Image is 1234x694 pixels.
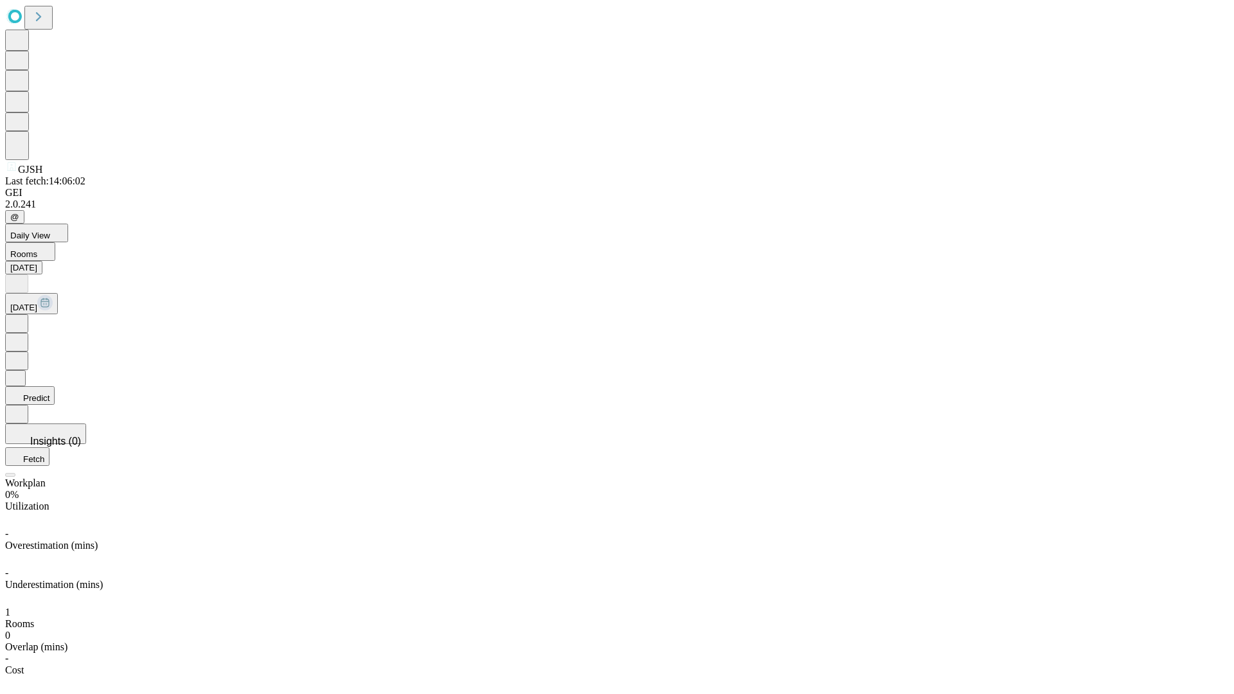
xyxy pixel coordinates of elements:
[5,607,10,618] span: 1
[5,579,103,590] span: Underestimation (mins)
[5,567,8,578] span: -
[5,528,8,539] span: -
[5,540,98,551] span: Overestimation (mins)
[10,231,50,240] span: Daily View
[5,187,1229,199] div: GEI
[30,436,81,447] span: Insights (0)
[5,386,55,405] button: Predict
[5,175,85,186] span: Last fetch: 14:06:02
[5,210,24,224] button: @
[5,242,55,261] button: Rooms
[10,212,19,222] span: @
[5,489,19,500] span: 0%
[10,249,37,259] span: Rooms
[5,618,34,629] span: Rooms
[5,423,86,444] button: Insights (0)
[5,641,67,652] span: Overlap (mins)
[5,653,8,664] span: -
[5,224,68,242] button: Daily View
[5,477,46,488] span: Workplan
[5,501,49,512] span: Utilization
[5,664,24,675] span: Cost
[5,199,1229,210] div: 2.0.241
[5,293,58,314] button: [DATE]
[10,303,37,312] span: [DATE]
[5,261,42,274] button: [DATE]
[5,630,10,641] span: 0
[5,447,49,466] button: Fetch
[18,164,42,175] span: GJSH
